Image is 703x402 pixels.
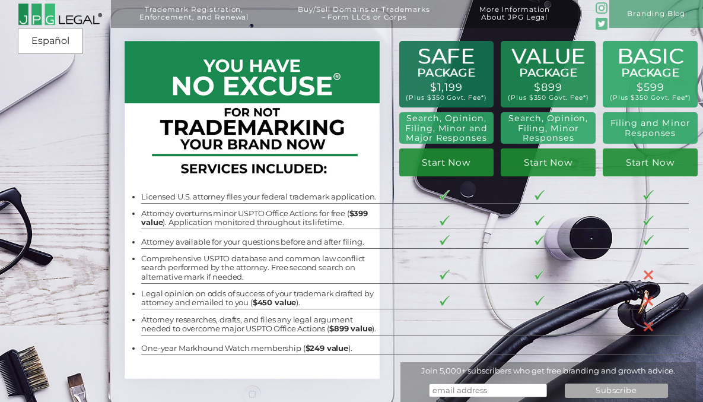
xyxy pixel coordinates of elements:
[141,254,378,281] li: Comprehensive USPTO database and common law conflict search performed by the attorney. Free secon...
[596,18,607,30] img: Twitter_Social_Icon_Rounded_Square_Color-mid-green3-90.png
[535,270,545,280] img: checkmark-border-3.png
[643,296,654,306] img: X-30-3.png
[118,6,270,34] a: Trademark Registration,Enforcement, and Renewal
[643,270,654,280] img: X-30-3.png
[141,344,378,353] li: One-year Markhound Watch membership ( ).
[400,366,696,375] div: Join 5,000+ subscribers who get free branding and growth advice.
[643,321,654,332] img: X-30-3.png
[329,324,372,333] b: $899 value
[458,6,571,34] a: More InformationAbout JPG Legal
[306,343,348,353] b: $249 value
[643,216,654,226] img: checkmark-border-3.png
[253,297,296,307] b: $450 value
[643,235,654,245] img: checkmark-border-3.png
[596,2,607,14] img: glyph-logo_May2016-green3-90.png
[21,30,79,52] a: Español
[403,113,490,143] h2: Search, Opinion, Filing, Minor and Major Responses
[535,216,545,226] img: checkmark-border-3.png
[535,235,545,245] img: checkmark-border-3.png
[440,296,450,306] img: checkmark-border-3.png
[609,118,692,138] h2: Filing and Minor Responses
[440,190,450,200] img: checkmark-border-3.png
[535,296,545,306] img: checkmark-border-3.png
[141,208,368,227] b: $399 value
[603,148,698,176] a: Start Now
[440,270,450,280] img: checkmark-border-3.png
[643,190,654,200] img: checkmark-border-3.png
[18,3,102,26] img: 2016-logo-black-letters-3-r.png
[501,148,596,176] a: Start Now
[565,384,668,398] input: Subscribe
[440,235,450,245] img: checkmark-border-3.png
[535,190,545,200] img: checkmark-border-3.png
[440,216,450,226] img: checkmark-border-3.png
[399,148,494,176] a: Start Now
[141,315,378,334] li: Attorney researches, drafts, and files any legal argument needed to overcome major USPTO Office A...
[141,209,378,227] li: Attorney overturns minor USPTO Office Actions for free ( ). Application monitored throughout its ...
[141,238,378,246] li: Attorney available for your questions before and after filing.
[141,192,378,201] li: Licensed U.S. attorney files your federal trademark application.
[141,289,378,308] li: Legal opinion on odds of success of your trademark drafted by attorney and emailed to you ( ).
[429,384,547,398] input: email address
[277,6,451,34] a: Buy/Sell Domains or Trademarks– Form LLCs or Corps
[507,113,590,143] h2: Search, Opinion, Filing, Minor Responses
